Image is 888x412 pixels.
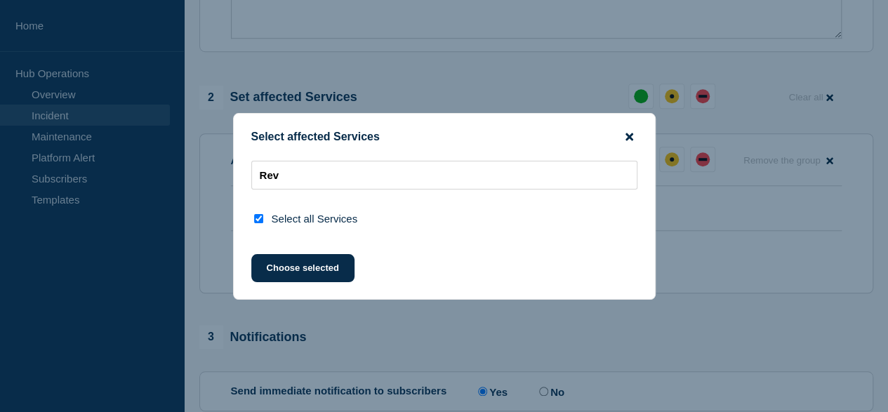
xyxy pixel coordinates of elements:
[272,213,358,225] span: Select all Services
[621,131,637,144] button: close button
[254,214,263,223] input: select all checkbox
[234,131,655,144] div: Select affected Services
[251,161,637,190] input: Search
[251,254,354,282] button: Choose selected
